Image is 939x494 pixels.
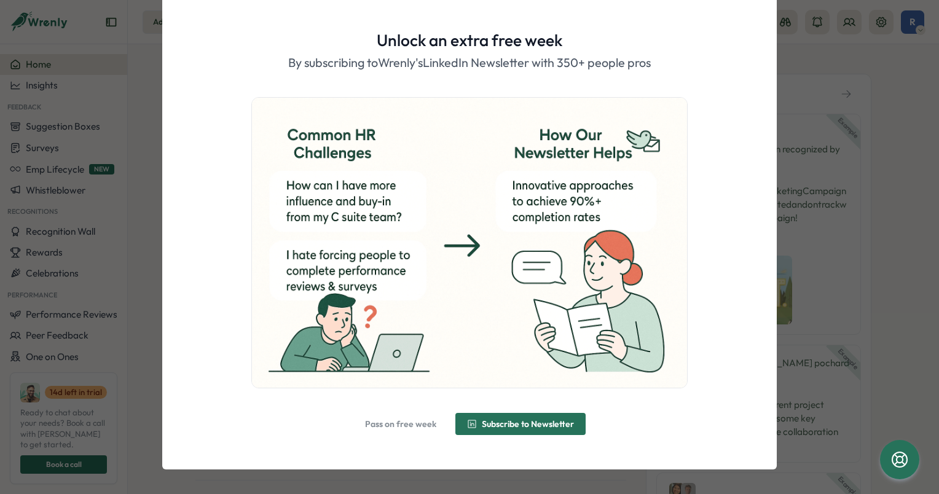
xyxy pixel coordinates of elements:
[353,413,448,435] button: Pass on free week
[365,420,436,428] span: Pass on free week
[455,413,586,435] button: Subscribe to Newsletter
[377,29,562,51] h1: Unlock an extra free week
[288,53,651,73] p: By subscribing to Wrenly's LinkedIn Newsletter with 350+ people pros
[482,420,574,428] span: Subscribe to Newsletter
[252,98,687,388] img: ChatGPT Image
